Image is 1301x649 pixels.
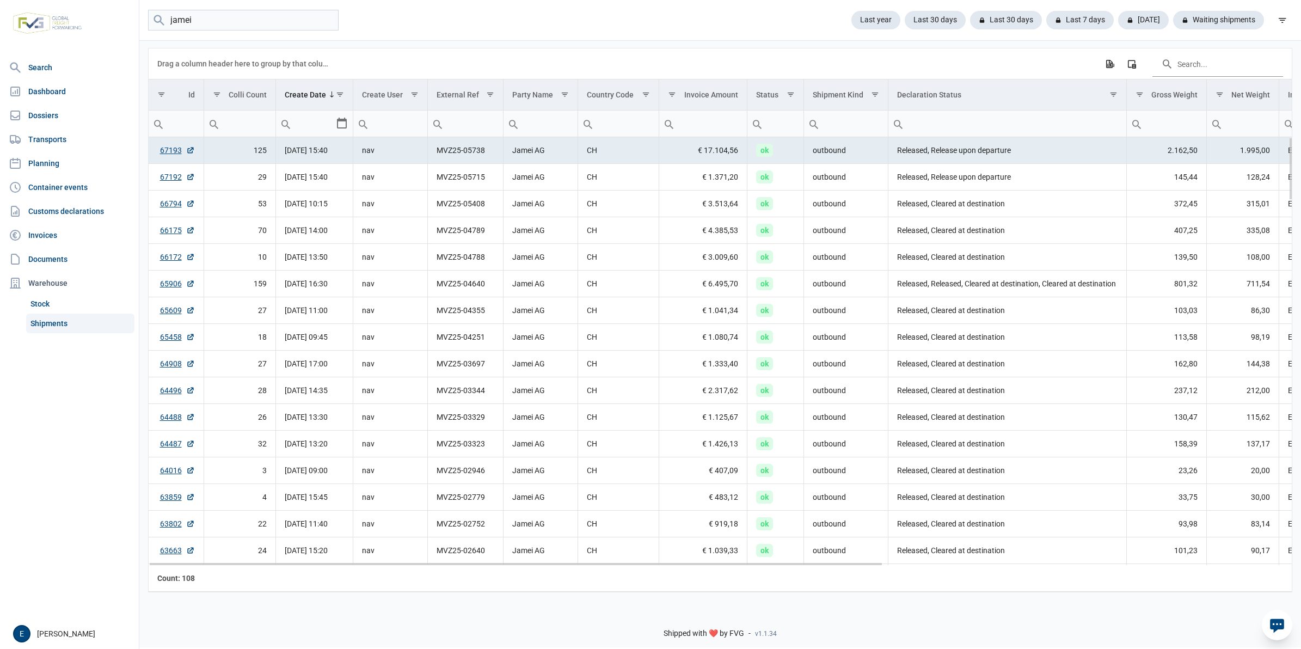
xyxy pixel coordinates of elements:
[204,137,275,164] td: 125
[1127,271,1207,297] td: 801,32
[353,111,427,137] input: Filter cell
[285,173,328,181] span: [DATE] 15:40
[1127,484,1207,511] td: 33,75
[702,305,738,316] span: € 1.041,34
[888,484,1126,511] td: Released, Cleared at destination
[803,244,888,271] td: outbound
[702,358,738,369] span: € 1.333,40
[803,377,888,404] td: outbound
[160,358,195,369] a: 64908
[503,377,578,404] td: Jamei AG
[803,537,888,564] td: outbound
[157,90,165,99] span: Show filter options for column 'Id'
[702,225,738,236] span: € 4.385,53
[1127,351,1207,377] td: 162,80
[804,111,888,137] input: Filter cell
[803,217,888,244] td: outbound
[1173,11,1264,29] div: Waiting shipments
[756,197,773,210] span: ok
[659,79,747,111] td: Column Invoice Amount
[1152,51,1283,77] input: Search in the data grid
[1231,90,1270,99] div: Net Weight
[204,324,275,351] td: 18
[353,457,427,484] td: nav
[204,191,275,217] td: 53
[578,164,659,191] td: CH
[427,431,503,457] td: MVZ25-03323
[747,111,803,137] td: Filter cell
[427,351,503,377] td: MVZ25-03697
[1207,111,1226,137] div: Search box
[285,306,328,315] span: [DATE] 11:00
[353,404,427,431] td: nav
[1127,217,1207,244] td: 407,25
[204,537,275,564] td: 24
[668,90,676,99] span: Show filter options for column 'Invoice Amount'
[578,351,659,377] td: CH
[229,90,267,99] div: Colli Count
[204,217,275,244] td: 70
[503,79,578,111] td: Column Party Name
[149,48,1292,592] div: Data grid with 108 rows and 18 columns
[275,111,353,137] td: Filter cell
[427,217,503,244] td: MVZ25-04789
[427,191,503,217] td: MVZ25-05408
[504,111,523,137] div: Search box
[756,330,773,344] span: ok
[204,271,275,297] td: 159
[803,297,888,324] td: outbound
[1127,111,1207,137] td: Filter cell
[1207,297,1279,324] td: 86,30
[4,176,134,198] a: Container events
[684,90,738,99] div: Invoice Amount
[285,90,326,99] div: Create Date
[803,79,888,111] td: Column Shipment Kind
[756,250,773,264] span: ok
[659,111,679,137] div: Search box
[851,11,900,29] div: Last year
[353,111,373,137] div: Search box
[427,164,503,191] td: MVZ25-05715
[1207,79,1279,111] td: Column Net Weight
[1127,457,1207,484] td: 23,26
[503,244,578,271] td: Jamei AG
[353,79,427,111] td: Column Create User
[427,484,503,511] td: MVZ25-02779
[427,324,503,351] td: MVZ25-04251
[503,297,578,324] td: Jamei AG
[888,271,1126,297] td: Released, Released, Cleared at destination, Cleared at destination
[204,111,275,137] input: Filter cell
[353,137,427,164] td: nav
[642,90,650,99] span: Show filter options for column 'Country Code'
[427,244,503,271] td: MVZ25-04788
[427,404,503,431] td: MVZ25-03329
[578,244,659,271] td: CH
[578,191,659,217] td: CH
[353,297,427,324] td: nav
[803,137,888,164] td: outbound
[148,10,339,31] input: Search shipments
[888,111,1126,137] input: Filter cell
[353,217,427,244] td: nav
[888,164,1126,191] td: Released, Release upon departure
[1127,431,1207,457] td: 158,39
[803,404,888,431] td: outbound
[1127,111,1206,137] input: Filter cell
[157,48,1283,79] div: Data grid toolbar
[1127,324,1207,351] td: 113,58
[503,351,578,377] td: Jamei AG
[204,457,275,484] td: 3
[1207,217,1279,244] td: 335,08
[578,431,659,457] td: CH
[4,81,134,102] a: Dashboard
[888,79,1126,111] td: Column Declaration Status
[578,217,659,244] td: CH
[157,55,332,72] div: Drag a column header here to group by that column
[428,111,447,137] div: Search box
[888,111,908,137] div: Search box
[1207,271,1279,297] td: 711,54
[804,111,824,137] div: Search box
[888,537,1126,564] td: Released, Cleared at destination
[578,111,659,137] input: Filter cell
